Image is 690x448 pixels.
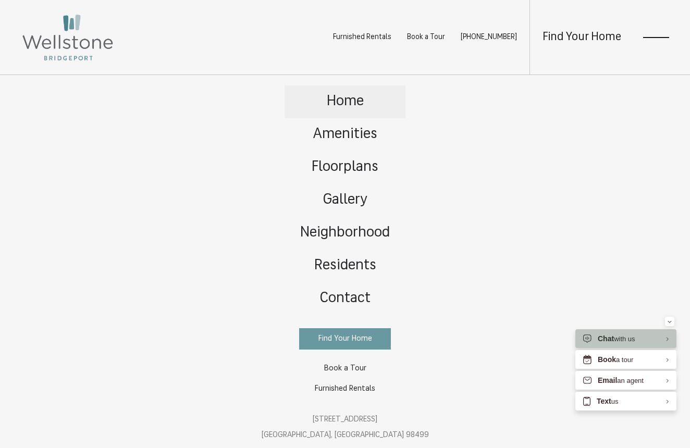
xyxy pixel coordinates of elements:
[461,33,517,41] span: [PHONE_NUMBER]
[299,358,391,379] a: Book a Tour
[299,328,391,350] a: Find Your Home
[285,282,405,315] a: Go to Contact
[299,379,391,399] a: Furnished Rentals (opens in a new tab)
[312,160,378,175] span: Floorplans
[285,85,405,118] a: Go to Home
[318,335,372,343] span: Find Your Home
[285,151,405,184] a: Go to Floorplans
[285,217,405,250] a: Go to Neighborhood
[461,33,517,41] a: Call Us at (253) 642-8681
[285,184,405,217] a: Go to Gallery
[327,94,364,109] span: Home
[319,291,371,306] span: Contact
[407,33,445,41] a: Book a Tour
[333,33,391,41] a: Furnished Rentals
[21,13,115,62] img: Wellstone
[300,226,390,240] span: Neighborhood
[323,193,367,207] span: Gallery
[324,365,366,372] span: Book a Tour
[262,416,429,439] a: Get Directions to 12535 Bridgeport Way SW Lakewood, WA 98499
[313,127,377,142] span: Amenities
[643,33,669,42] button: Open Menu
[543,31,621,43] a: Find Your Home
[285,250,405,282] a: Go to Residents
[315,385,375,393] span: Furnished Rentals
[285,118,405,151] a: Go to Amenities
[314,258,376,273] span: Residents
